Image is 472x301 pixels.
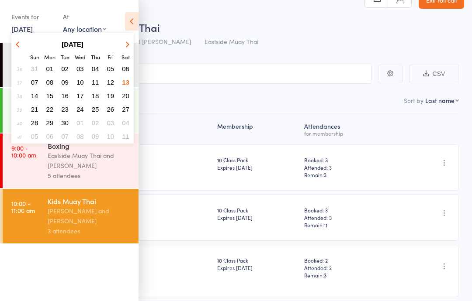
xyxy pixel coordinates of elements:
small: Thursday [91,53,100,61]
a: 9:00 -10:00 amBoxingEastside Muay Thai and [PERSON_NAME]5 attendees [3,133,139,188]
button: 12 [104,76,118,88]
span: Attended: 2 [304,264,390,271]
button: 01 [73,117,87,129]
em: 41 [17,133,21,140]
span: 11 [122,133,129,140]
span: 22 [46,106,54,113]
button: 13 [119,76,132,88]
small: Saturday [121,53,130,61]
button: 07 [28,76,42,88]
span: Eastside Muay Thai [205,37,258,46]
button: 10 [104,130,118,142]
button: 01 [43,63,57,75]
span: 05 [107,65,115,72]
span: 30 [61,119,69,127]
span: Booked: 3 [304,156,390,164]
span: 20 [122,92,129,99]
span: 23 [61,106,69,113]
span: 24 [76,106,84,113]
span: 08 [76,133,84,140]
button: 18 [89,90,102,102]
em: 37 [17,79,22,86]
button: 03 [73,63,87,75]
button: 10 [73,76,87,88]
span: Attended: 3 [304,164,390,171]
button: 28 [28,117,42,129]
span: 02 [92,119,99,127]
div: Kids Muay Thai [48,196,131,206]
span: 03 [76,65,84,72]
a: 7:00 -8:00 amMuay ThaiEastside Muay Thai7 attendees [3,43,139,87]
label: Sort by [404,96,423,105]
button: 07 [58,130,72,142]
a: 8:00 -9:00 amAdvanced SparringEastside Muay Thai4 attendees [3,88,139,133]
div: 10 Class Pack [217,206,297,221]
span: 14 [31,92,38,99]
span: 13 [122,79,129,86]
span: 10 [107,133,115,140]
span: 09 [61,79,69,86]
button: 14 [28,90,42,102]
span: 27 [122,106,129,113]
span: 15 [46,92,54,99]
button: 26 [104,103,118,115]
span: 07 [31,79,38,86]
div: 3 attendees [48,226,131,236]
button: 11 [119,130,132,142]
button: 27 [119,103,132,115]
span: 01 [46,65,54,72]
span: 3 [324,271,326,279]
span: 31 [31,65,38,72]
a: 10:00 -11:00 amKids Muay Thai[PERSON_NAME] and [PERSON_NAME]3 attendees [3,189,139,243]
small: Tuesday [61,53,69,61]
button: 06 [43,130,57,142]
span: 06 [122,65,129,72]
span: Booked: 3 [304,206,390,214]
span: 18 [92,92,99,99]
div: Events for [11,10,54,24]
button: 23 [58,103,72,115]
span: 16 [61,92,69,99]
div: Membership [214,117,301,140]
small: Sunday [30,53,39,61]
small: Monday [44,53,56,61]
button: 02 [89,117,102,129]
button: 05 [28,130,42,142]
span: 04 [92,65,99,72]
button: 24 [73,103,87,115]
div: Eastside Muay Thai and [PERSON_NAME] [48,150,131,171]
span: 25 [92,106,99,113]
em: 39 [17,106,22,113]
span: 12 [107,79,115,86]
span: 19 [107,92,115,99]
button: 11 [89,76,102,88]
div: Boxing [48,141,131,150]
div: Expires [DATE] [217,214,297,221]
span: 09 [92,133,99,140]
span: Booked: 2 [304,257,390,264]
span: 10 [76,79,84,86]
button: 30 [58,117,72,129]
em: 40 [17,120,22,127]
span: 28 [31,119,38,127]
button: 22 [43,103,57,115]
button: 15 [43,90,57,102]
span: 06 [46,133,54,140]
button: 19 [104,90,118,102]
div: 10 Class Pack [217,257,297,271]
span: 02 [61,65,69,72]
small: Wednesday [75,53,86,61]
span: 11 [92,79,99,86]
span: 08 [46,79,54,86]
button: 04 [119,117,132,129]
span: 17 [76,92,84,99]
em: 38 [17,92,22,99]
div: for membership [304,130,390,136]
span: Remain: [304,171,390,178]
div: Expires [DATE] [217,164,297,171]
span: 3 [324,171,326,178]
input: Search by name [13,64,371,84]
button: 09 [89,130,102,142]
span: 05 [31,133,38,140]
span: 01 [76,119,84,127]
